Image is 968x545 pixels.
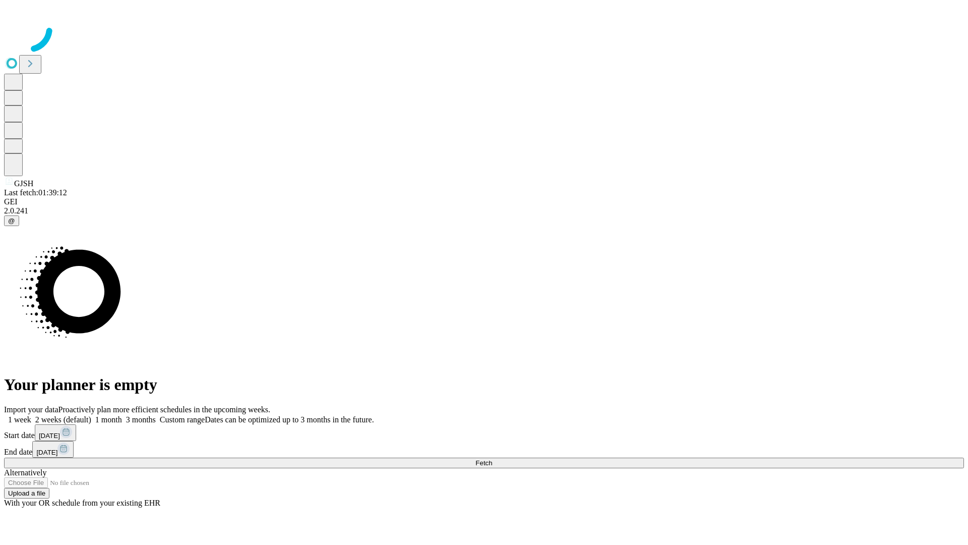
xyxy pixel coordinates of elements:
[4,424,964,441] div: Start date
[8,217,15,225] span: @
[36,449,57,456] span: [DATE]
[35,424,76,441] button: [DATE]
[8,415,31,424] span: 1 week
[35,415,91,424] span: 2 weeks (default)
[58,405,270,414] span: Proactively plan more efficient schedules in the upcoming weeks.
[205,415,374,424] span: Dates can be optimized up to 3 months in the future.
[4,488,49,499] button: Upload a file
[4,405,58,414] span: Import your data
[4,441,964,458] div: End date
[4,499,160,507] span: With your OR schedule from your existing EHR
[475,459,492,467] span: Fetch
[4,375,964,394] h1: Your planner is empty
[39,432,60,440] span: [DATE]
[4,215,19,226] button: @
[126,415,156,424] span: 3 months
[4,197,964,206] div: GEI
[4,188,67,197] span: Last fetch: 01:39:12
[95,415,122,424] span: 1 month
[14,179,33,188] span: GJSH
[160,415,205,424] span: Custom range
[4,206,964,215] div: 2.0.241
[4,458,964,468] button: Fetch
[32,441,74,458] button: [DATE]
[4,468,46,477] span: Alternatively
